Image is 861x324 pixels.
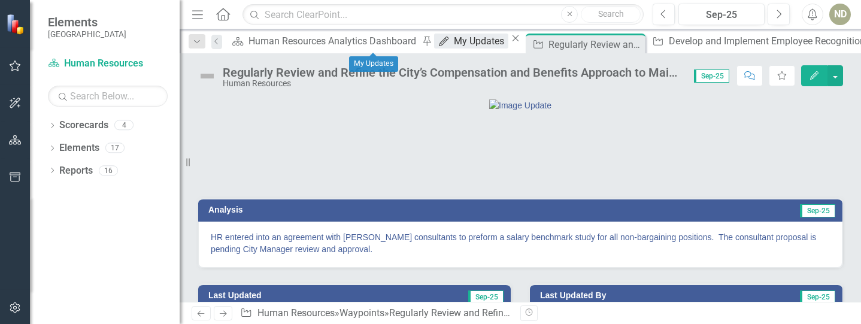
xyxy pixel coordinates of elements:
[228,34,419,49] a: Human Resources Analytics Dashboard
[248,34,419,49] div: Human Resources Analytics Dashboard
[548,37,642,52] div: Regularly Review and Refine the City’s Compensation and Benefits Approach to Maintain Market Comp...
[6,14,27,35] img: ClearPoint Strategy
[683,8,760,22] div: Sep-25
[694,69,729,83] span: Sep-25
[59,119,108,132] a: Scorecards
[434,34,508,49] a: My Updates
[581,6,641,23] button: Search
[48,86,168,107] input: Search Below...
[598,9,624,19] span: Search
[349,56,398,72] div: My Updates
[223,79,682,88] div: Human Resources
[489,99,551,111] img: Image Update
[800,204,835,217] span: Sep-25
[208,205,513,214] h3: Analysis
[454,34,508,49] div: My Updates
[48,29,126,39] small: [GEOGRAPHIC_DATA]
[242,4,644,25] input: Search ClearPoint...
[240,307,511,320] div: » »
[540,291,731,300] h3: Last Updated By
[105,143,125,153] div: 17
[223,66,682,79] div: Regularly Review and Refine the City’s Compensation and Benefits Approach to Maintain Market Comp...
[468,290,504,304] span: Sep-25
[829,4,851,25] button: ND
[800,290,835,304] span: Sep-25
[114,120,134,131] div: 4
[48,57,168,71] a: Human Resources
[198,66,217,86] img: Not Defined
[48,15,126,29] span: Elements
[339,307,384,319] a: Waypoints
[257,307,335,319] a: Human Resources
[678,4,765,25] button: Sep-25
[208,291,384,300] h3: Last Updated
[99,165,118,175] div: 16
[59,141,99,155] a: Elements
[59,164,93,178] a: Reports
[211,231,830,255] p: HR entered into an agreement with [PERSON_NAME] consultants to preform a salary benchmark study f...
